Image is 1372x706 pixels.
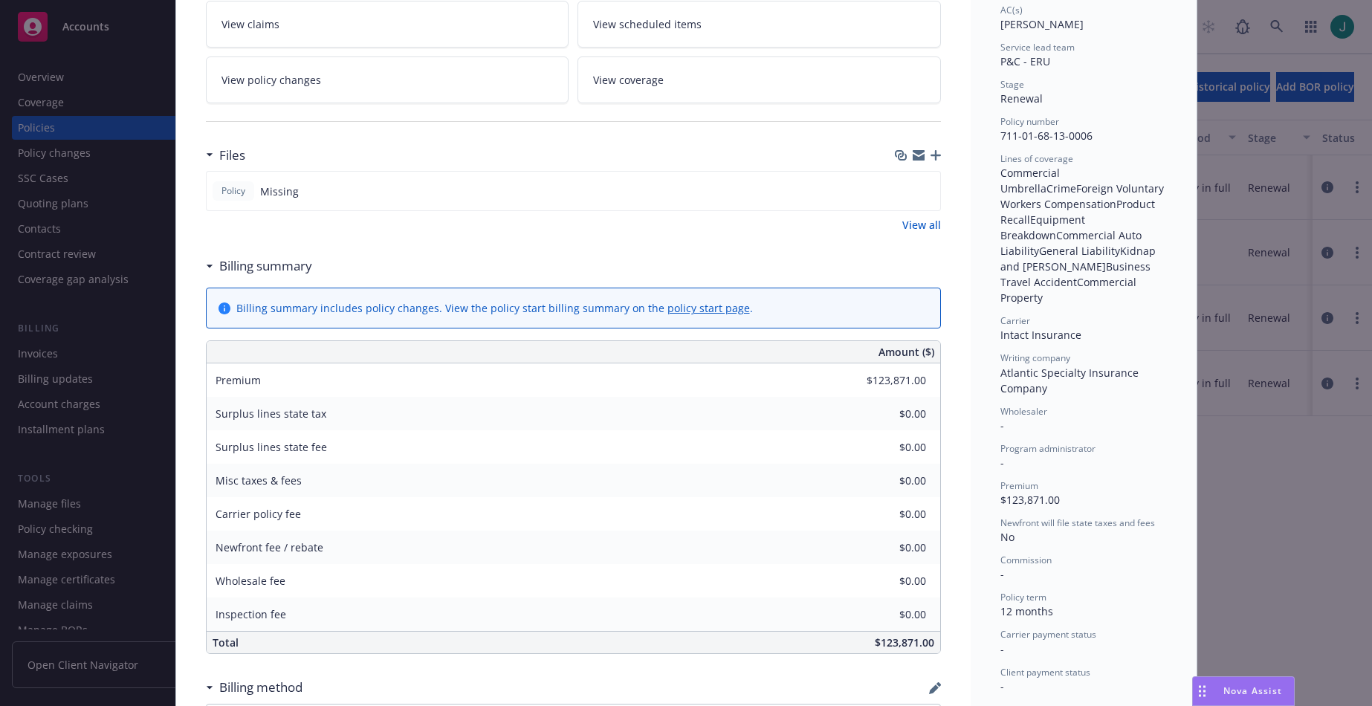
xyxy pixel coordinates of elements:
[838,603,935,626] input: 0.00
[838,403,935,425] input: 0.00
[1000,352,1070,364] span: Writing company
[216,607,286,621] span: Inspection fee
[1000,530,1015,544] span: No
[1000,17,1084,31] span: [PERSON_NAME]
[1000,604,1053,618] span: 12 months
[1000,314,1030,327] span: Carrier
[1000,554,1052,566] span: Commission
[236,300,753,316] div: Billing summary includes policy changes. View the policy start billing summary on the .
[260,184,299,199] span: Missing
[1000,591,1046,603] span: Policy term
[1000,567,1004,581] span: -
[1000,91,1043,106] span: Renewal
[878,344,934,360] span: Amount ($)
[1000,259,1153,289] span: Business Travel Accident
[1000,129,1093,143] span: 711-01-68-13-0006
[1000,244,1159,273] span: Kidnap and [PERSON_NAME]
[1000,78,1024,91] span: Stage
[219,678,302,697] h3: Billing method
[1000,213,1088,242] span: Equipment Breakdown
[1000,4,1023,16] span: AC(s)
[206,678,302,697] div: Billing method
[206,1,569,48] a: View claims
[1039,244,1120,258] span: General Liability
[1000,41,1075,54] span: Service lead team
[221,16,279,32] span: View claims
[1000,328,1081,342] span: Intact Insurance
[593,72,664,88] span: View coverage
[206,56,569,103] a: View policy changes
[838,470,935,492] input: 0.00
[206,256,312,276] div: Billing summary
[221,72,321,88] span: View policy changes
[216,440,327,454] span: Surplus lines state fee
[1000,228,1145,258] span: Commercial Auto Liability
[1000,628,1096,641] span: Carrier payment status
[838,570,935,592] input: 0.00
[1000,54,1050,68] span: P&C - ERU
[1000,516,1155,529] span: Newfront will file state taxes and fees
[219,256,312,276] h3: Billing summary
[1000,493,1060,507] span: $123,871.00
[219,184,248,198] span: Policy
[593,16,702,32] span: View scheduled items
[1000,152,1073,165] span: Lines of coverage
[216,507,301,521] span: Carrier policy fee
[1000,679,1004,693] span: -
[1000,456,1004,470] span: -
[577,56,941,103] a: View coverage
[1000,418,1004,433] span: -
[1000,275,1139,305] span: Commercial Property
[838,369,935,392] input: 0.00
[1000,405,1047,418] span: Wholesaler
[838,537,935,559] input: 0.00
[216,473,302,488] span: Misc taxes & fees
[216,540,323,554] span: Newfront fee / rebate
[838,436,935,459] input: 0.00
[216,373,261,387] span: Premium
[219,146,245,165] h3: Files
[216,574,285,588] span: Wholesale fee
[1000,666,1090,679] span: Client payment status
[1192,676,1295,706] button: Nova Assist
[1000,366,1142,395] span: Atlantic Specialty Insurance Company
[875,635,934,650] span: $123,871.00
[1000,181,1167,211] span: Foreign Voluntary Workers Compensation
[1193,677,1211,705] div: Drag to move
[1223,684,1282,697] span: Nova Assist
[213,635,239,650] span: Total
[1046,181,1076,195] span: Crime
[838,503,935,525] input: 0.00
[577,1,941,48] a: View scheduled items
[902,217,941,233] a: View all
[1000,166,1063,195] span: Commercial Umbrella
[206,146,245,165] div: Files
[1000,479,1038,492] span: Premium
[1000,197,1158,227] span: Product Recall
[1000,442,1096,455] span: Program administrator
[216,407,326,421] span: Surplus lines state tax
[1000,642,1004,656] span: -
[1000,115,1059,128] span: Policy number
[667,301,750,315] a: policy start page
